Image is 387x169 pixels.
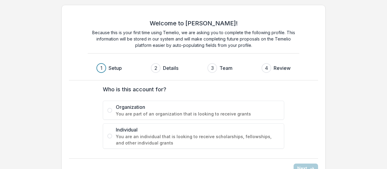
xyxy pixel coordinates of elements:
div: 2 [154,64,157,72]
span: Individual [116,126,280,133]
div: 1 [100,64,102,72]
h3: Details [163,64,178,72]
p: Because this is your first time using Temelio, we are asking you to complete the following profil... [88,29,299,48]
span: You are an individual that is looking to receive scholarships, fellowships, and other individual ... [116,133,280,146]
label: Who is this account for? [103,85,281,93]
div: 3 [211,64,214,72]
span: You are part of an organization that is looking to receive grants [116,111,280,117]
h2: Welcome to [PERSON_NAME]! [150,20,238,27]
h3: Team [220,64,233,72]
div: 4 [265,64,268,72]
div: Progress [96,63,291,73]
h3: Review [274,64,291,72]
span: Organization [116,103,280,111]
h3: Setup [109,64,122,72]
